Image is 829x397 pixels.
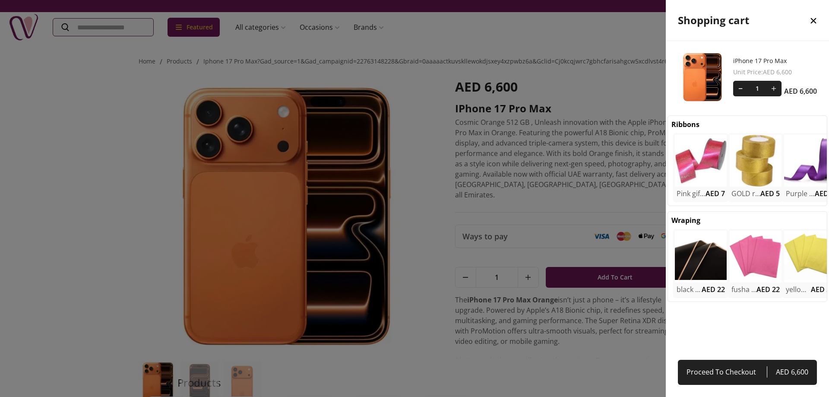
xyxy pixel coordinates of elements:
button: close [798,1,829,40]
div: uae-gifts-fusha pink wrappingfusha pink wrappingAED 22 [728,229,783,298]
span: AED 22 [702,284,725,295]
span: 1 [749,81,766,96]
h2: GOLD ribbons [731,188,760,199]
h2: Shopping cart [678,13,749,27]
img: uae-gifts-black wrapping [675,231,727,283]
img: uae-gifts-Pink gift ribbon [675,135,727,187]
h2: black wrapping [677,284,702,295]
span: AED 5 [760,188,780,199]
span: Proceed To Checkout [687,366,767,378]
h2: Pink gift ribbon [677,188,706,199]
div: uae-gifts-GOLD ribbonsGOLD ribbonsAED 5 [728,133,783,202]
div: uae-gifts-black wrappingblack wrappingAED 22 [673,229,728,298]
span: Unit Price : AED 6,600 [733,68,817,76]
img: uae-gifts-fusha pink wrapping [730,231,782,283]
span: AED 7 [706,188,725,199]
h2: Purple gift ribbons [786,188,815,199]
h2: Ribbons [671,119,699,130]
a: iPhone 17 Pro Max [733,57,817,65]
div: iPhone 17 Pro Max [678,41,817,114]
a: Proceed To CheckoutAED 6,600 [678,360,817,385]
span: AED 22 [756,284,780,295]
h2: fusha pink wrapping [731,284,756,295]
img: uae-gifts-GOLD ribbons [730,135,782,187]
h2: Wraping [671,215,700,225]
div: uae-gifts-Pink gift ribbonPink gift ribbonAED 7 [673,133,728,202]
span: AED 6,600 [784,86,817,96]
h2: yellow wrapping [786,284,811,295]
span: AED 6,600 [767,366,808,378]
